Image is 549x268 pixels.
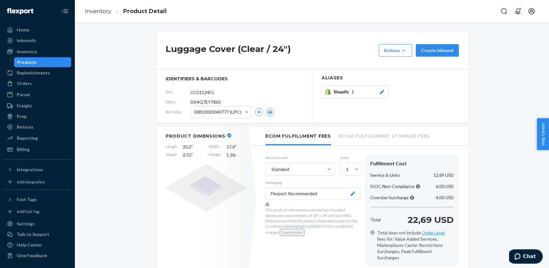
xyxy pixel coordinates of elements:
[265,127,331,145] li: Ecom Fulfillment Fees
[235,144,236,149] span: "
[4,133,71,143] a: Reporting
[191,99,221,105] span: DK4Q7EY7865
[537,118,549,150] button: Help Center
[80,2,172,21] ol: breadcrumbs
[384,47,407,54] div: Actions
[433,172,454,178] p: 12,69 USD
[17,179,45,185] div: Add Integration
[17,167,43,173] div: Integrations
[379,44,412,57] button: Actions
[17,242,42,248] div: Help Center
[17,59,36,65] div: Products
[226,152,247,158] span: 1.1 lb
[17,37,36,44] div: Inbounds
[377,230,454,261] span: Total does not include fees for: Value Added Services, Marketplaces Carrier Restrictions Surcharg...
[4,47,71,57] a: Inventory
[123,8,167,15] a: Product Detail
[17,135,38,141] div: Reporting
[183,152,203,158] span: 2.55
[370,183,420,190] p: SIOC Non-Compliance
[370,217,381,223] p: Total
[166,89,191,95] span: SKU
[194,107,241,117] span: 00810020040777 (UPC)
[525,5,538,17] button: Open account menu
[265,180,360,185] p: Packaging
[17,27,29,33] div: Home
[280,229,304,236] button: Learn more
[17,92,30,98] div: Parcel
[7,8,33,14] img: Flexport logo
[422,230,445,235] a: Order Level
[4,240,71,250] a: Help Center
[183,144,203,150] span: 20.2
[370,160,454,167] div: Fulfillment Cost
[498,5,510,17] button: Open Search Box
[338,127,430,144] li: Ecom Fulfillment Storage Fees
[352,89,354,95] span: 1
[340,155,360,160] label: Units
[4,101,71,111] a: Freight
[4,177,71,187] a: Add Integration
[226,144,247,150] span: 17.4
[4,207,71,217] a: Add Fast Tag
[17,196,37,203] div: Fast Tags
[166,133,226,139] h2: Product Dimensions
[4,251,71,261] button: Give Feedback
[85,8,111,15] a: Inventory
[17,103,32,109] div: Freight
[436,195,454,201] p: 4,00 USD
[512,5,524,17] button: Open notifications
[4,219,71,229] a: Settings
[334,89,352,95] span: Shopify
[4,165,71,175] button: Integrations
[166,76,303,82] span: identifiers & barcodes
[17,252,47,259] div: Give Feedback
[322,85,389,98] button: Shopify1
[59,5,71,17] button: Close Navigation
[4,195,71,205] button: Fast Tags
[166,152,177,158] span: Height
[209,144,221,150] span: Width
[408,214,454,226] p: 22,69 USD
[166,99,191,105] span: DSKU
[17,70,50,76] div: Replenishments
[191,152,193,158] span: "
[509,249,543,265] iframe: Apre un widget che permette di chattare con uno dei nostri agenti
[370,195,414,201] p: Oversize Surcharge
[17,80,32,87] div: Orders
[4,25,71,35] a: Home
[271,166,289,172] div: Standard
[265,155,335,160] label: Service Level
[436,183,454,190] p: 6,00 USD
[4,144,71,154] a: Billing
[322,76,459,80] h2: Aliases
[191,144,193,149] span: "
[4,229,71,239] button: Talk to Support
[265,207,360,236] div: This product's dimensions exceed our standard dimension requirements of 18" x 14" x 8" and 20lbs....
[17,124,33,130] div: Returns
[17,209,39,214] div: Add Fast Tag
[370,172,400,178] p: Service & Units
[4,111,71,121] a: Prep
[4,90,71,100] a: Parcel
[17,146,30,153] div: Billing
[416,44,459,57] button: Create inbound
[265,188,360,200] button: Flexport Recommended
[166,109,191,115] span: Barcodes
[17,49,37,55] div: Inventory
[209,152,221,158] span: Weight
[14,57,71,67] a: Products
[17,113,27,120] div: Prep
[345,166,346,172] input: 1
[17,231,49,237] div: Talk to Support
[166,44,376,57] h1: Luggage Cover (Clear / 24")
[166,144,177,150] span: Length
[346,166,348,172] div: 1
[4,78,71,88] a: Orders
[4,68,71,78] a: Replenishments
[17,221,35,227] div: Settings
[4,35,71,45] a: Inbounds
